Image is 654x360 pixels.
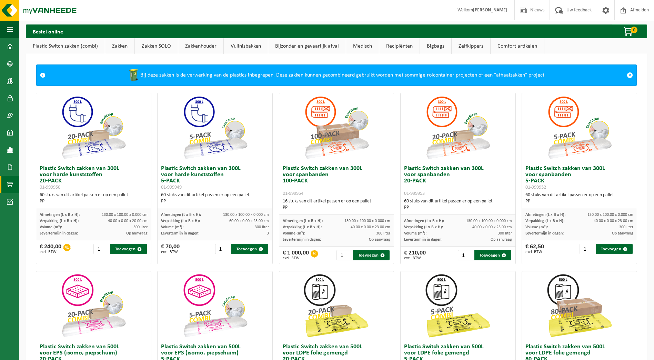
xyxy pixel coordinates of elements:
strong: [PERSON_NAME] [473,8,507,13]
a: Zakken SOLO [135,38,178,54]
button: Toevoegen [596,244,633,254]
input: 1 [336,250,352,260]
img: 01-999952 [545,93,614,162]
span: Afmetingen (L x B x H): [283,219,323,223]
div: € 70,00 [161,244,180,254]
img: WB-0240-HPE-GN-50.png [127,68,140,82]
img: 01-999954 [302,93,371,162]
h3: Plastic Switch zakken van 300L voor harde kunststoffen 5-PACK [161,166,269,190]
span: 300 liter [376,231,390,236]
span: 01-999953 [404,191,425,196]
span: 130.00 x 100.00 x 0.000 cm [587,213,633,217]
span: Op aanvraag [612,231,633,236]
span: excl. BTW [161,250,180,254]
span: 40.00 x 0.00 x 23.00 cm [351,225,390,229]
span: Verpakking (L x B x H): [404,225,443,229]
div: € 240,00 [40,244,61,254]
button: Toevoegen [231,244,268,254]
a: Sluit melding [623,65,636,86]
span: Afmetingen (L x B x H): [404,219,444,223]
input: 1 [580,244,595,254]
span: Levertermijn in dagen: [525,231,564,236]
div: Bij deze zakken is de verwerking van de plastics inbegrepen. Deze zakken kunnen gecombineerd gebr... [49,65,623,86]
span: 130.00 x 100.00 x 0.000 cm [466,219,512,223]
div: 60 stuks van dit artikel passen er op een pallet [161,192,269,204]
div: € 210,00 [404,250,426,260]
span: 40.00 x 0.00 x 23.00 cm [472,225,512,229]
span: 60.00 x 0.00 x 23.00 cm [229,219,269,223]
span: Afmetingen (L x B x H): [40,213,80,217]
span: 130.00 x 100.00 x 0.000 cm [344,219,390,223]
a: Zakkenhouder [178,38,223,54]
span: Verpakking (L x B x H): [525,219,564,223]
a: Bigbags [420,38,451,54]
div: PP [40,198,148,204]
h3: Plastic Switch zakken van 300L voor harde kunststoffen 20-PACK [40,166,148,190]
img: 01-999949 [181,93,250,162]
a: Vuilnisbakken [224,38,268,54]
div: PP [283,204,391,211]
div: € 62,50 [525,244,544,254]
span: Levertermijn in dagen: [404,238,442,242]
span: Op aanvraag [491,238,512,242]
h3: Plastic Switch zakken van 300L voor spanbanden 20-PACK [404,166,512,197]
span: excl. BTW [283,256,309,260]
button: 0 [612,24,646,38]
div: 60 stuks van dit artikel passen er op een pallet [404,198,512,211]
span: Afmetingen (L x B x H): [525,213,565,217]
span: Levertermijn in dagen: [40,231,78,236]
span: 300 liter [255,225,269,229]
div: 60 stuks van dit artikel passen er op een pallet [525,192,633,204]
span: Op aanvraag [369,238,390,242]
button: Toevoegen [474,250,511,260]
div: € 1 000,00 [283,250,309,260]
a: Recipiënten [379,38,420,54]
span: Volume (m³): [40,225,62,229]
div: PP [161,198,269,204]
a: Plastic Switch zakken (combi) [26,38,105,54]
a: Medisch [346,38,379,54]
img: 01-999963 [423,271,492,340]
input: 1 [215,244,231,254]
span: Verpakking (L x B x H): [40,219,79,223]
span: 0 [631,27,637,33]
span: 300 liter [133,225,148,229]
a: Bijzonder en gevaarlijk afval [268,38,346,54]
span: 01-999954 [283,191,303,196]
span: 40.00 x 0.00 x 23.00 cm [594,219,633,223]
span: Verpakking (L x B x H): [161,219,200,223]
input: 1 [93,244,109,254]
h3: Plastic Switch zakken van 300L voor spanbanden 100-PACK [283,166,391,197]
span: 01-999950 [40,185,60,190]
span: 300 liter [498,231,512,236]
div: 60 stuks van dit artikel passen er op een pallet [40,192,148,204]
img: 01-999950 [59,93,128,162]
button: Toevoegen [110,244,147,254]
span: Volume (m³): [283,231,305,236]
span: Volume (m³): [404,231,426,236]
span: 130.00 x 100.00 x 0.000 cm [223,213,269,217]
span: 01-999952 [525,185,546,190]
a: Zelfkippers [452,38,490,54]
img: 01-999956 [59,271,128,340]
span: excl. BTW [40,250,61,254]
div: PP [404,204,512,211]
span: 3 [267,231,269,236]
a: Comfort artikelen [491,38,544,54]
input: 1 [458,250,474,260]
span: Verpakking (L x B x H): [283,225,322,229]
span: 130.00 x 100.00 x 0.000 cm [102,213,148,217]
img: 01-999953 [423,93,492,162]
span: Levertermijn in dagen: [283,238,321,242]
button: Toevoegen [353,250,390,260]
h2: Bestel online [26,24,70,38]
a: Zakken [105,38,134,54]
img: 01-999964 [302,271,371,340]
span: 300 liter [619,225,633,229]
img: 01-999955 [181,271,250,340]
span: 01-999949 [161,185,182,190]
span: excl. BTW [525,250,544,254]
span: Volume (m³): [161,225,183,229]
div: PP [525,198,633,204]
span: Volume (m³): [525,225,548,229]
